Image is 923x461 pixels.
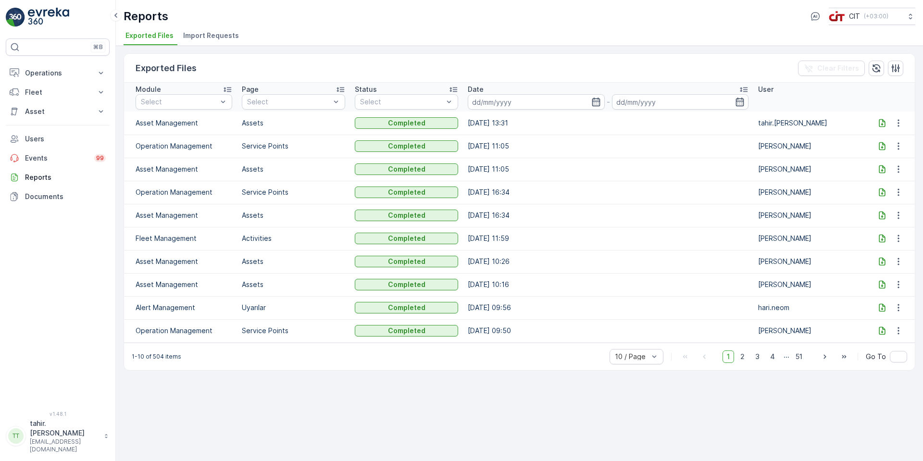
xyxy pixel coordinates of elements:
td: [PERSON_NAME] [753,227,866,250]
button: TTtahir.[PERSON_NAME][EMAIL_ADDRESS][DOMAIN_NAME] [6,419,110,453]
td: Assets [237,273,350,296]
p: Reports [25,173,106,182]
td: Activities [237,227,350,250]
button: Completed [355,163,458,175]
td: [DATE] 09:56 [463,296,753,319]
td: Operation Management [124,319,237,342]
a: Reports [6,168,110,187]
td: Assets [237,158,350,181]
img: logo [6,8,25,27]
td: [PERSON_NAME] [753,250,866,273]
td: hari.neom [753,296,866,319]
p: Fleet [25,87,90,97]
td: [DATE] 09:50 [463,319,753,342]
button: Completed [355,256,458,267]
button: Clear Filters [798,61,865,76]
td: [DATE] 11:05 [463,135,753,158]
a: Users [6,129,110,149]
input: dd/mm/yyyy [612,94,748,110]
td: Assets [237,250,350,273]
td: [PERSON_NAME] [753,135,866,158]
td: [PERSON_NAME] [753,204,866,227]
td: Assets [237,204,350,227]
span: 51 [791,350,807,363]
p: 99 [96,154,104,162]
span: 1 [723,350,734,363]
td: Asset Management [124,204,237,227]
span: 4 [766,350,779,363]
button: Asset [6,102,110,121]
td: [PERSON_NAME] [753,319,866,342]
p: Reports [124,9,168,24]
td: [PERSON_NAME] [753,158,866,181]
td: [DATE] 11:05 [463,158,753,181]
button: Fleet [6,83,110,102]
p: Select [360,97,443,107]
p: Completed [388,141,425,151]
button: Completed [355,140,458,152]
p: 1-10 of 504 items [132,353,181,361]
p: Select [141,97,217,107]
td: [DATE] 11:59 [463,227,753,250]
td: Assets [237,112,350,135]
p: - [607,96,610,108]
span: v 1.48.1 [6,411,110,417]
p: Completed [388,326,425,336]
td: Operation Management [124,181,237,204]
div: TT [8,428,24,444]
a: Events99 [6,149,110,168]
button: Completed [355,325,458,336]
p: tahir.[PERSON_NAME] [30,419,99,438]
span: 2 [736,350,749,363]
p: Clear Filters [817,63,859,73]
td: [PERSON_NAME] [753,181,866,204]
td: Asset Management [124,273,237,296]
p: [EMAIL_ADDRESS][DOMAIN_NAME] [30,438,99,453]
button: Completed [355,302,458,313]
button: Completed [355,210,458,221]
button: Completed [355,187,458,198]
button: Completed [355,117,458,129]
p: Completed [388,303,425,312]
td: [PERSON_NAME] [753,273,866,296]
td: Uyarılar [237,296,350,319]
p: Completed [388,280,425,289]
td: Service Points [237,319,350,342]
button: Operations [6,63,110,83]
p: Exported Files [136,62,197,75]
p: Asset [25,107,90,116]
p: Page [242,85,259,94]
td: Service Points [237,135,350,158]
p: Events [25,153,88,163]
td: Asset Management [124,112,237,135]
p: Module [136,85,161,94]
p: Users [25,134,106,144]
td: [DATE] 10:26 [463,250,753,273]
td: Operation Management [124,135,237,158]
img: cit-logo_pOk6rL0.png [829,11,845,22]
p: ⌘B [93,43,103,51]
p: Status [355,85,377,94]
p: Documents [25,192,106,201]
td: [DATE] 13:31 [463,112,753,135]
p: Completed [388,257,425,266]
td: Service Points [237,181,350,204]
button: CIT(+03:00) [829,8,915,25]
p: Completed [388,164,425,174]
a: Documents [6,187,110,206]
p: User [758,85,773,94]
input: dd/mm/yyyy [468,94,604,110]
p: Select [247,97,330,107]
span: Go To [866,352,886,361]
p: Completed [388,211,425,220]
p: Completed [388,118,425,128]
td: Asset Management [124,250,237,273]
span: Import Requests [183,31,239,40]
p: Completed [388,234,425,243]
p: Date [468,85,484,94]
td: [DATE] 10:16 [463,273,753,296]
p: CIT [849,12,860,21]
span: 3 [751,350,764,363]
td: Asset Management [124,158,237,181]
button: Completed [355,279,458,290]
